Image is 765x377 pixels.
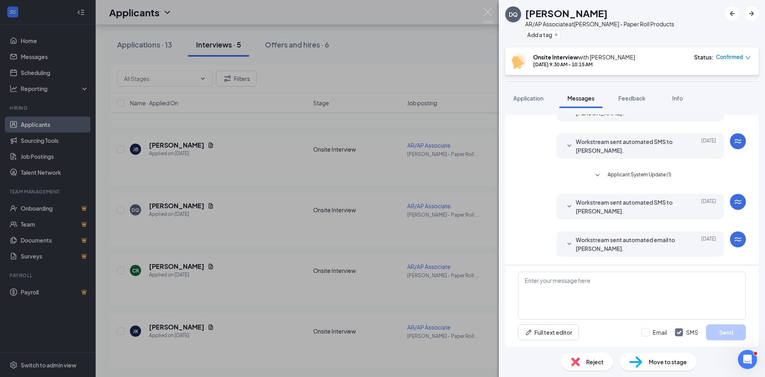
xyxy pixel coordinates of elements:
[565,239,574,249] svg: SmallChevronDown
[576,198,680,215] span: Workstream sent automated SMS to [PERSON_NAME].
[565,141,574,151] svg: SmallChevronDown
[716,53,743,61] span: Confirmed
[608,171,671,180] span: Applicant System Update (1)
[747,9,756,18] svg: ArrowRight
[533,53,635,61] div: with [PERSON_NAME]
[701,235,716,253] span: [DATE]
[649,357,687,366] span: Move to stage
[733,136,743,146] svg: WorkstreamLogo
[525,20,674,28] div: AR/AP Associate at [PERSON_NAME] - Paper Roll Products
[738,350,757,369] iframe: Intercom live chat
[745,55,751,61] span: down
[733,235,743,244] svg: WorkstreamLogo
[565,202,574,211] svg: SmallChevronDown
[733,197,743,207] svg: WorkstreamLogo
[728,9,737,18] svg: ArrowLeftNew
[701,137,716,155] span: [DATE]
[706,324,746,340] button: Send
[618,95,645,102] span: Feedback
[533,61,635,68] div: [DATE] 9:30 AM - 10:15 AM
[576,235,680,253] span: Workstream sent automated email to [PERSON_NAME].
[576,137,680,155] span: Workstream sent automated SMS to [PERSON_NAME].
[525,6,608,20] h1: [PERSON_NAME]
[525,30,561,39] button: PlusAdd a tag
[509,10,518,18] div: DQ
[694,53,714,61] div: Status :
[744,6,759,21] button: ArrowRight
[593,171,671,180] button: SmallChevronDownApplicant System Update (1)
[672,95,683,102] span: Info
[525,328,533,336] svg: Pen
[586,357,604,366] span: Reject
[513,95,543,102] span: Application
[567,95,594,102] span: Messages
[725,6,739,21] button: ArrowLeftNew
[701,198,716,215] span: [DATE]
[554,32,559,37] svg: Plus
[593,171,602,180] svg: SmallChevronDown
[533,53,578,61] b: Onsite Interview
[518,324,579,340] button: Full text editorPen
